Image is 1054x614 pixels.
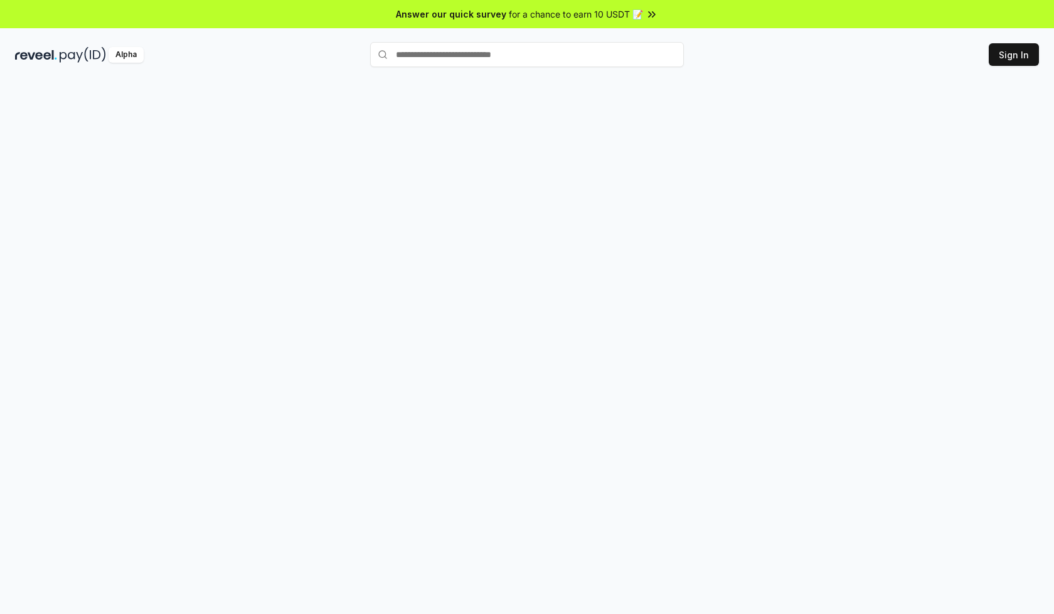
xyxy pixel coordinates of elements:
[109,47,144,63] div: Alpha
[509,8,643,21] span: for a chance to earn 10 USDT 📝
[989,43,1039,66] button: Sign In
[15,47,57,63] img: reveel_dark
[396,8,506,21] span: Answer our quick survey
[60,47,106,63] img: pay_id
